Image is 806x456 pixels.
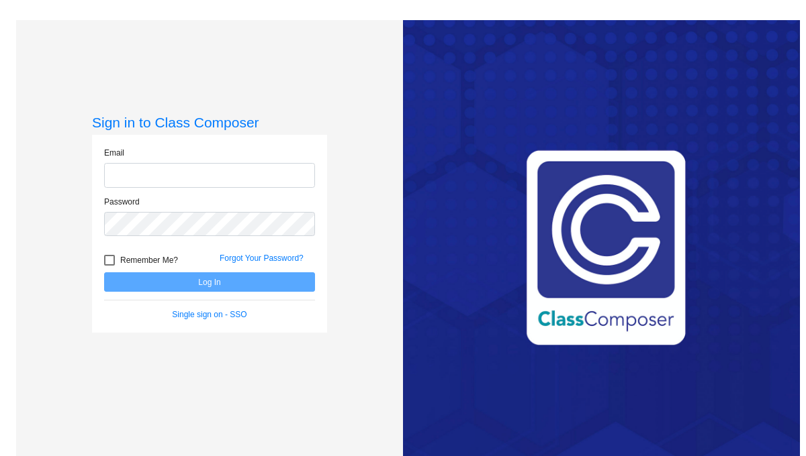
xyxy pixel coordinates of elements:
button: Log In [104,272,315,292]
a: Single sign on - SSO [172,310,247,319]
span: Remember Me? [120,252,178,268]
label: Email [104,147,124,159]
label: Password [104,196,140,208]
a: Forgot Your Password? [220,253,304,263]
h3: Sign in to Class Composer [92,114,327,131]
